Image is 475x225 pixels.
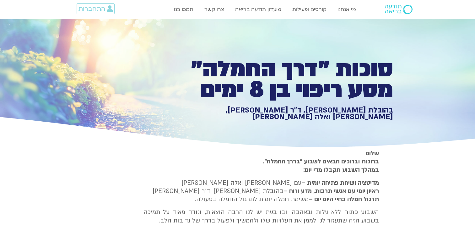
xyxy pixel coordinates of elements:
[201,3,227,15] a: צרו קשר
[301,179,379,187] strong: מדיטציה ושיחת פתיחה יומית –
[175,59,393,100] h1: סוכות ״דרך החמלה״ מסע ריפוי בן 8 ימים
[334,3,359,15] a: מי אנחנו
[143,179,379,204] p: עם [PERSON_NAME] ואלה [PERSON_NAME] בהובלת [PERSON_NAME] וד״ר [PERSON_NAME] משימת חמלה יומית לתרג...
[289,3,330,15] a: קורסים ופעילות
[171,3,197,15] a: תמכו בנו
[385,5,413,14] img: תודעה בריאה
[175,107,393,120] h1: בהובלת [PERSON_NAME], ד״ר [PERSON_NAME], [PERSON_NAME] ואלה [PERSON_NAME]
[309,195,379,203] b: תרגול חמלה בחיי היום יום –
[232,3,284,15] a: מועדון תודעה בריאה
[78,5,105,12] span: התחברות
[77,3,115,14] a: התחברות
[283,187,379,195] b: ראיון יומי עם אנשי תרבות, מדע ורוח –
[365,149,379,157] strong: שלום
[263,157,379,174] strong: ברוכות וברוכים הבאים לשבוע ״בדרך החמלה״. במהלך השבוע תקבלו מדי יום:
